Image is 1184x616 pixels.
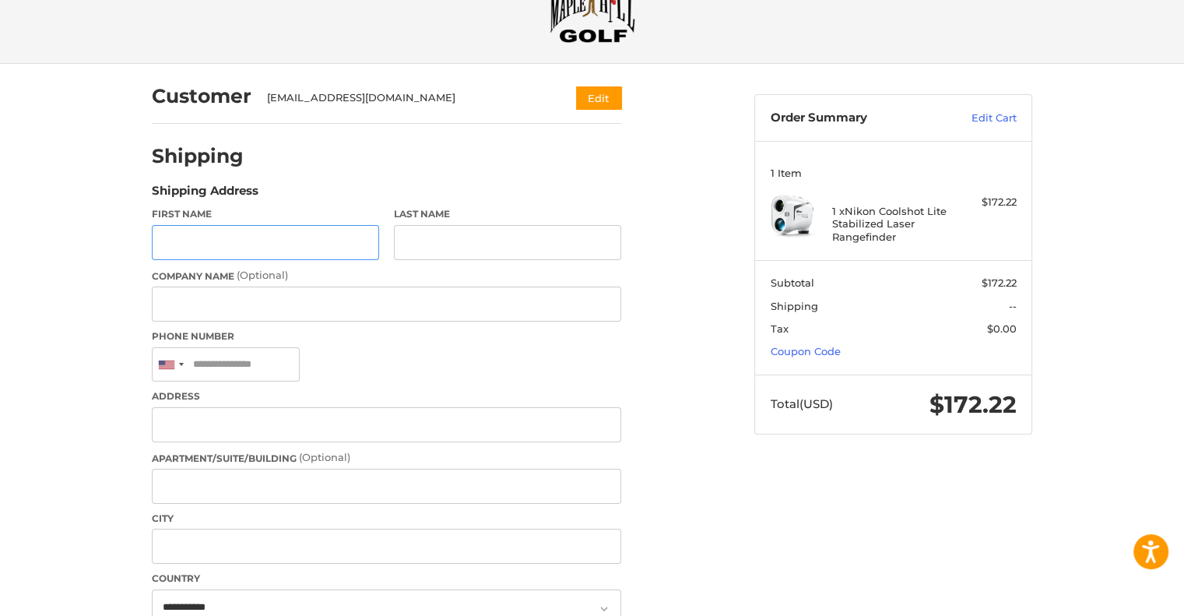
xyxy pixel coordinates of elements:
span: $0.00 [987,322,1017,335]
label: Country [152,572,621,586]
label: First Name [152,207,379,221]
a: Coupon Code [771,345,841,357]
div: $172.22 [955,195,1017,210]
legend: Shipping Address [152,182,258,207]
h3: Order Summary [771,111,938,126]
h2: Customer [152,84,251,108]
h4: 1 x Nikon Coolshot Lite Stabilized Laser Rangefinder [832,205,951,243]
h3: 1 Item [771,167,1017,179]
label: Company Name [152,268,621,283]
h2: Shipping [152,144,244,168]
span: -- [1009,300,1017,312]
small: (Optional) [237,269,288,281]
span: Shipping [771,300,818,312]
button: Edit [576,86,621,109]
span: $172.22 [982,276,1017,289]
span: Total (USD) [771,396,833,411]
label: Last Name [394,207,621,221]
small: (Optional) [299,451,350,463]
span: Subtotal [771,276,814,289]
label: Apartment/Suite/Building [152,450,621,466]
a: Edit Cart [938,111,1017,126]
div: United States: +1 [153,348,188,382]
span: Tax [771,322,789,335]
label: Phone Number [152,329,621,343]
label: City [152,512,621,526]
span: $172.22 [929,390,1017,419]
div: [EMAIL_ADDRESS][DOMAIN_NAME] [267,90,546,106]
label: Address [152,389,621,403]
